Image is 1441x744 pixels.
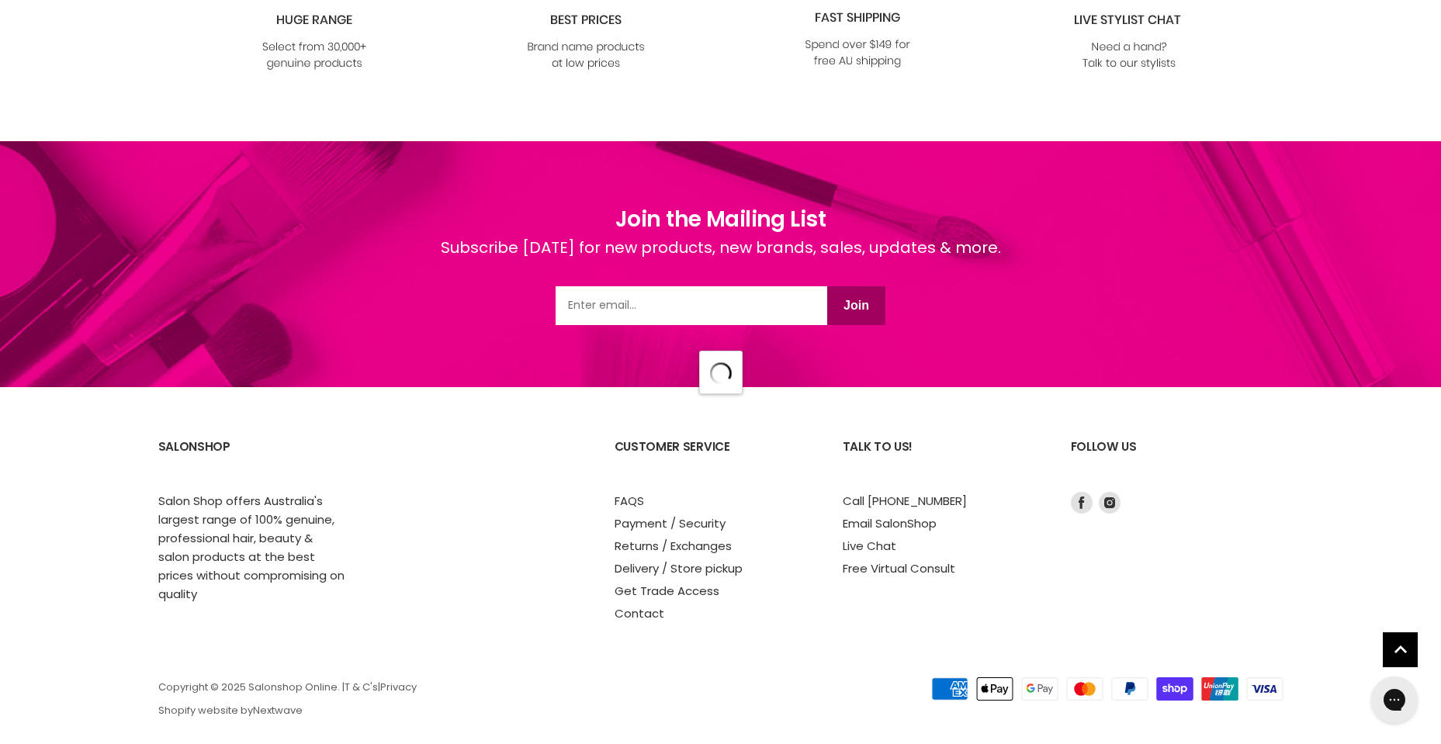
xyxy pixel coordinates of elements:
input: Email [556,286,827,325]
a: Call [PHONE_NUMBER] [843,493,967,509]
p: Salon Shop offers Australia's largest range of 100% genuine, professional hair, beauty & salon pr... [158,492,345,604]
a: Get Trade Access [615,583,719,599]
a: Live Chat [843,538,896,554]
a: Back to top [1383,632,1418,667]
iframe: Gorgias live chat messenger [1363,671,1425,728]
h2: Follow us [1071,427,1283,492]
div: Subscribe [DATE] for new products, new brands, sales, updates & more. [441,236,1001,286]
a: FAQS [615,493,644,509]
button: Join [827,286,885,325]
a: Returns / Exchanges [615,538,732,554]
h2: SalonShop [158,427,355,492]
span: Back to top [1383,632,1418,673]
a: Delivery / Store pickup [615,560,743,576]
a: Email SalonShop [843,515,937,531]
a: Privacy [380,680,417,694]
a: T & C's [345,680,378,694]
p: Copyright © 2025 Salonshop Online. | | Shopify website by [158,682,824,717]
h2: Talk to us! [843,427,1040,492]
a: Nextwave [253,703,303,718]
a: Payment / Security [615,515,726,531]
h2: Customer Service [615,427,812,492]
a: Contact [615,605,664,621]
a: Free Virtual Consult [843,560,955,576]
h1: Join the Mailing List [441,203,1001,236]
